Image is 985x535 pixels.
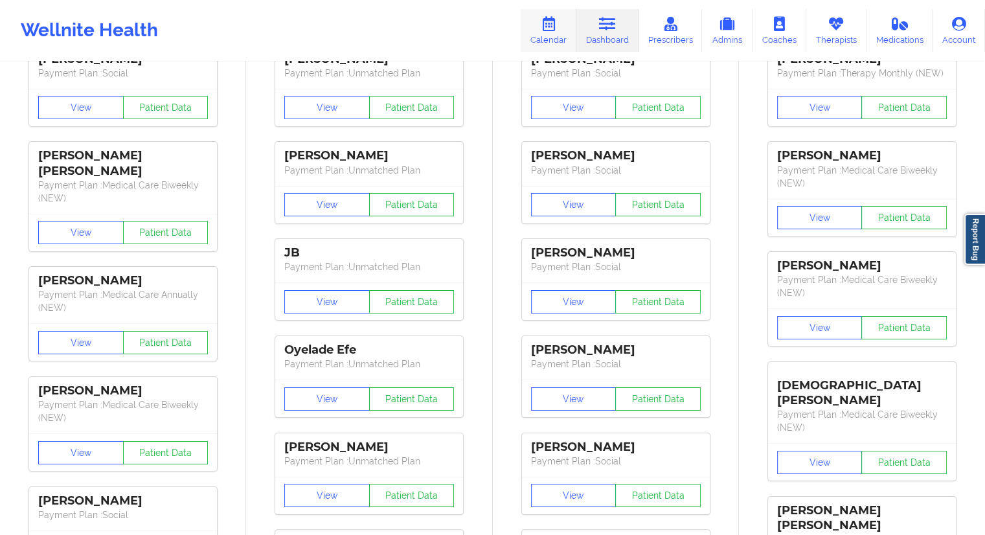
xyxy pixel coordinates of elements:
[639,9,703,52] a: Prescribers
[38,494,208,508] div: [PERSON_NAME]
[38,67,208,80] p: Payment Plan : Social
[38,221,124,244] button: View
[38,398,208,424] p: Payment Plan : Medical Care Biweekly (NEW)
[615,96,701,119] button: Patient Data
[284,290,370,313] button: View
[615,193,701,216] button: Patient Data
[369,387,455,411] button: Patient Data
[615,484,701,507] button: Patient Data
[964,214,985,265] a: Report Bug
[369,193,455,216] button: Patient Data
[777,273,947,299] p: Payment Plan : Medical Care Biweekly (NEW)
[38,383,208,398] div: [PERSON_NAME]
[777,206,863,229] button: View
[777,258,947,273] div: [PERSON_NAME]
[777,503,947,533] div: [PERSON_NAME] [PERSON_NAME]
[123,441,209,464] button: Patient Data
[284,193,370,216] button: View
[702,9,753,52] a: Admins
[369,290,455,313] button: Patient Data
[531,164,701,177] p: Payment Plan : Social
[777,451,863,474] button: View
[284,455,454,468] p: Payment Plan : Unmatched Plan
[123,221,209,244] button: Patient Data
[284,96,370,119] button: View
[38,179,208,205] p: Payment Plan : Medical Care Biweekly (NEW)
[753,9,806,52] a: Coaches
[861,451,947,474] button: Patient Data
[284,358,454,370] p: Payment Plan : Unmatched Plan
[531,193,617,216] button: View
[531,290,617,313] button: View
[861,206,947,229] button: Patient Data
[777,408,947,434] p: Payment Plan : Medical Care Biweekly (NEW)
[38,96,124,119] button: View
[531,343,701,358] div: [PERSON_NAME]
[933,9,985,52] a: Account
[369,484,455,507] button: Patient Data
[284,260,454,273] p: Payment Plan : Unmatched Plan
[615,387,701,411] button: Patient Data
[531,440,701,455] div: [PERSON_NAME]
[38,288,208,314] p: Payment Plan : Medical Care Annually (NEW)
[38,148,208,178] div: [PERSON_NAME] [PERSON_NAME]
[531,148,701,163] div: [PERSON_NAME]
[777,67,947,80] p: Payment Plan : Therapy Monthly (NEW)
[284,484,370,507] button: View
[531,67,701,80] p: Payment Plan : Social
[777,148,947,163] div: [PERSON_NAME]
[861,96,947,119] button: Patient Data
[777,369,947,408] div: [DEMOGRAPHIC_DATA][PERSON_NAME]
[531,387,617,411] button: View
[284,164,454,177] p: Payment Plan : Unmatched Plan
[123,331,209,354] button: Patient Data
[576,9,639,52] a: Dashboard
[38,331,124,354] button: View
[531,484,617,507] button: View
[531,260,701,273] p: Payment Plan : Social
[531,245,701,260] div: [PERSON_NAME]
[284,440,454,455] div: [PERSON_NAME]
[531,96,617,119] button: View
[38,441,124,464] button: View
[777,164,947,190] p: Payment Plan : Medical Care Biweekly (NEW)
[521,9,576,52] a: Calendar
[615,290,701,313] button: Patient Data
[777,316,863,339] button: View
[777,96,863,119] button: View
[861,316,947,339] button: Patient Data
[284,387,370,411] button: View
[866,9,933,52] a: Medications
[123,96,209,119] button: Patient Data
[284,245,454,260] div: JB
[284,67,454,80] p: Payment Plan : Unmatched Plan
[806,9,866,52] a: Therapists
[38,508,208,521] p: Payment Plan : Social
[38,273,208,288] div: [PERSON_NAME]
[284,148,454,163] div: [PERSON_NAME]
[369,96,455,119] button: Patient Data
[531,358,701,370] p: Payment Plan : Social
[531,455,701,468] p: Payment Plan : Social
[284,343,454,358] div: Oyelade Efe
